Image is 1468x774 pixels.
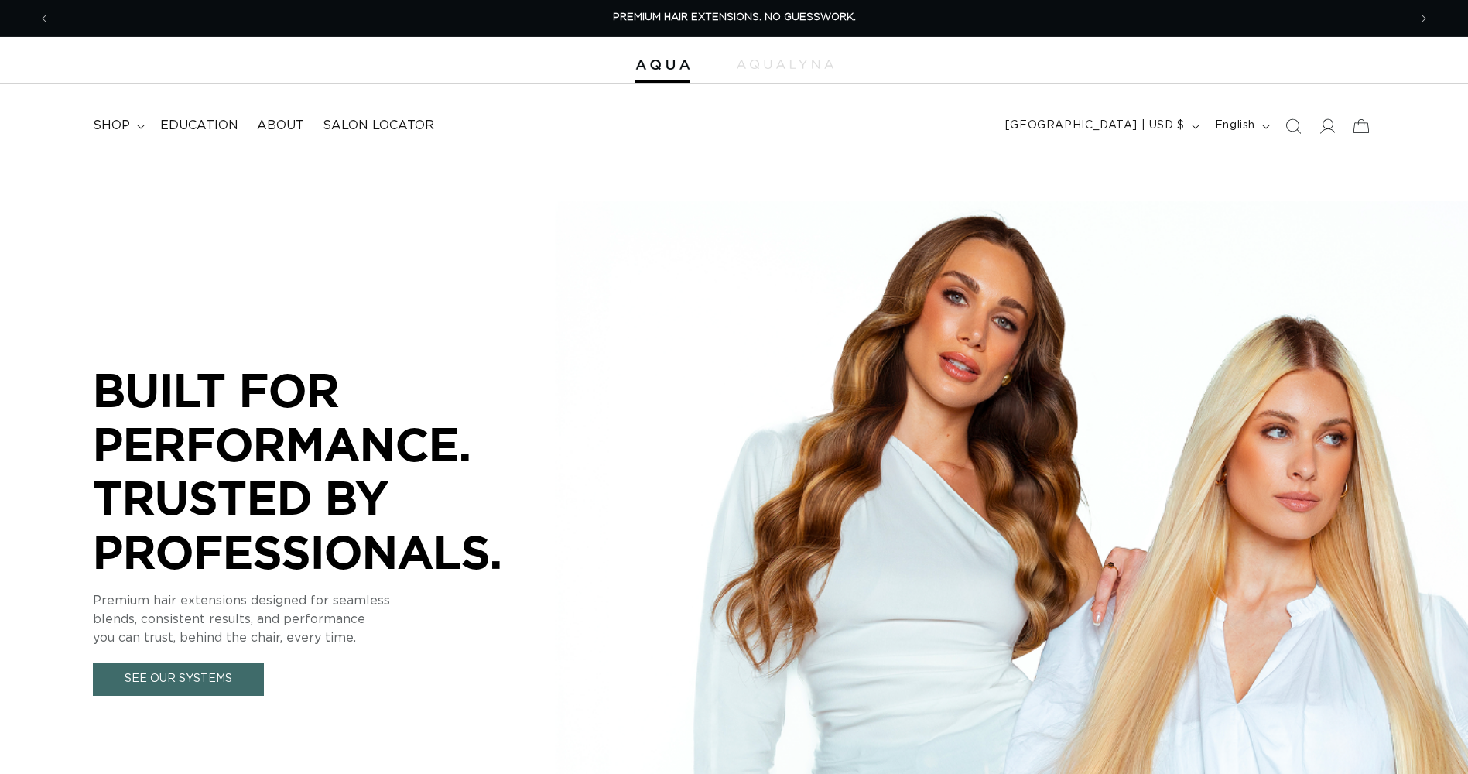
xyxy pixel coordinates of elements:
[1276,109,1310,143] summary: Search
[160,118,238,134] span: Education
[613,12,856,22] span: PREMIUM HAIR EXTENSIONS. NO GUESSWORK.
[93,363,557,578] p: BUILT FOR PERFORMANCE. TRUSTED BY PROFESSIONALS.
[93,118,130,134] span: shop
[257,118,304,134] span: About
[635,60,690,70] img: Aqua Hair Extensions
[737,60,833,69] img: aqualyna.com
[248,108,313,143] a: About
[151,108,248,143] a: Education
[84,108,151,143] summary: shop
[93,591,557,647] p: Premium hair extensions designed for seamless blends, consistent results, and performance you can...
[996,111,1206,141] button: [GEOGRAPHIC_DATA] | USD $
[1206,111,1276,141] button: English
[93,663,264,696] a: See Our Systems
[1005,118,1185,134] span: [GEOGRAPHIC_DATA] | USD $
[27,4,61,33] button: Previous announcement
[1407,4,1441,33] button: Next announcement
[313,108,443,143] a: Salon Locator
[323,118,434,134] span: Salon Locator
[1215,118,1255,134] span: English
